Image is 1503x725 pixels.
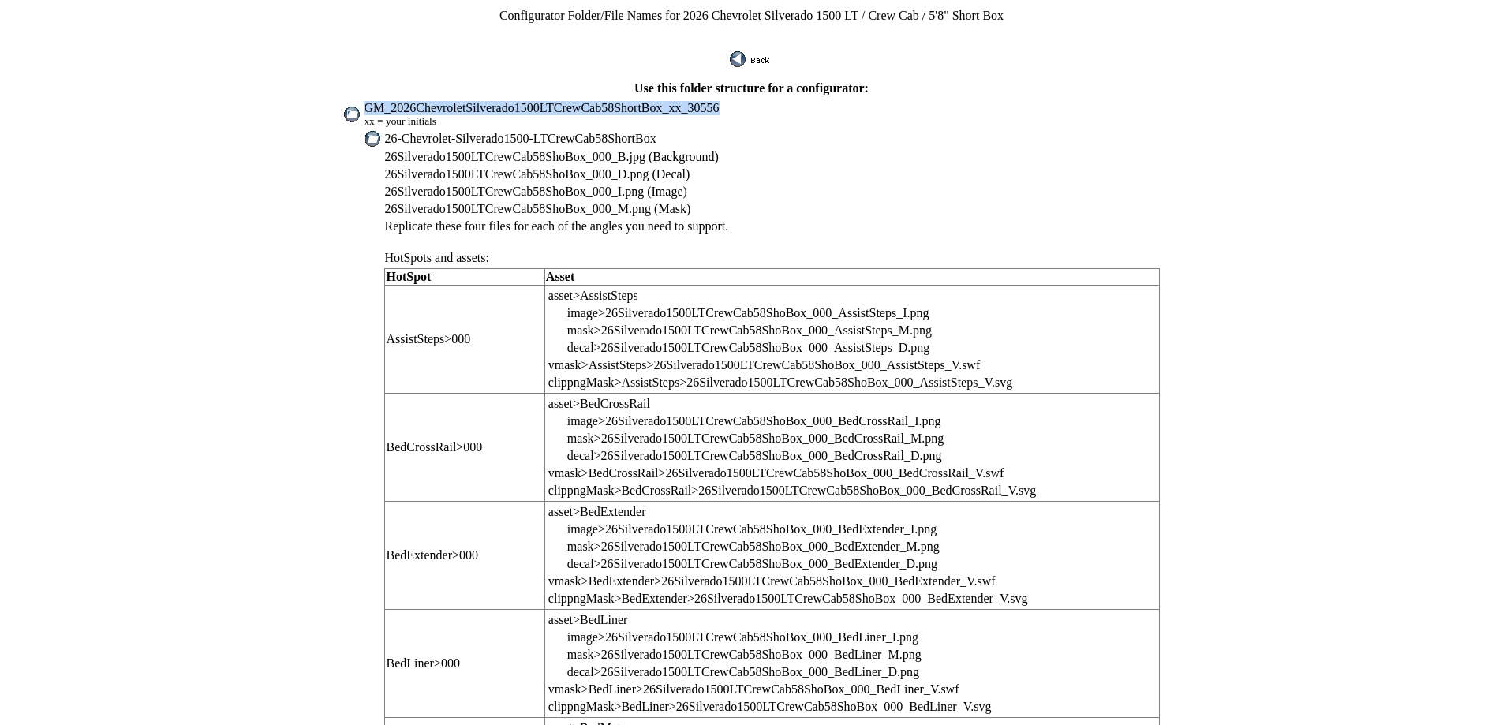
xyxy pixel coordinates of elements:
[548,483,1038,499] td: _V.svg
[548,700,957,713] span: clippngMask>BedLiner>26Silverado1500LTCrewCab58ShoBox_000_BedLiner
[601,665,882,678] span: 26Silverado1500LTCrewCab58ShoBox_000_BedLiner
[548,591,1029,607] td: _V.svg
[566,521,1029,537] td: image> _I.png
[605,306,896,320] span: 26Silverado1500LTCrewCab58ShoBox_000_AssistSteps
[364,115,436,127] small: xx = your initials
[566,647,993,663] td: mask> _M.png
[548,376,978,389] span: clippngMask>AssistSteps>26Silverado1500LTCrewCab58ShoBox_000_AssistSteps
[730,51,772,67] img: back.gif
[544,269,1159,286] td: Asset
[340,8,1162,24] td: Configurator Folder/File Names for 2026 Chevrolet Silverado 1500 LT / Crew Cab / 5'8" Short Box
[566,305,1013,321] td: image> _I.png
[384,132,656,145] span: 26-Chevrolet-Silverado1500-LTCrewCab58ShortBox
[548,465,1038,481] td: _V.swf
[548,375,1013,391] td: _V.svg
[383,236,1160,266] td: HotSpots and assets:
[566,431,1038,447] td: mask> _M.png
[548,466,969,480] span: vmask>BedCrossRail>26Silverado1500LTCrewCab58ShoBox_000_BedCrossRail
[566,413,1038,429] td: image> _I.png
[383,219,1160,234] td: Replicate these four files for each of the angles you need to support.
[548,397,650,410] span: asset>BedCrossRail
[605,630,886,644] span: 26Silverado1500LTCrewCab58ShoBox_000_BedLiner
[566,556,1029,572] td: decal> _D.png
[548,699,993,715] td: _V.svg
[386,548,478,562] span: BedExtender>000
[566,340,1013,356] td: decal> _D.png
[566,630,993,645] td: image> _I.png
[566,664,993,680] td: decal> _D.png
[601,323,892,337] span: 26Silverado1500LTCrewCab58ShoBox_000_AssistSteps
[601,648,882,661] span: 26Silverado1500LTCrewCab58ShoBox_000_BedLiner
[384,150,718,163] span: 26Silverado1500LTCrewCab58ShoBox_000_B.jpg (Background)
[548,574,960,588] span: vmask>BedExtender>26Silverado1500LTCrewCab58ShoBox_000_BedExtender
[384,185,686,198] span: 26Silverado1500LTCrewCab58ShoBox_000_I.png (Image)
[601,557,900,570] span: 26Silverado1500LTCrewCab58ShoBox_000_BedExtender
[364,131,381,147] img: glyphfolder.gif
[566,448,1038,464] td: decal> _D.png
[548,484,1002,497] span: clippngMask>BedCrossRail>26Silverado1500LTCrewCab58ShoBox_000_BedCrossRail
[548,682,924,696] span: vmask>BedLiner>26Silverado1500LTCrewCab58ShoBox_000_BedLiner
[364,101,719,114] span: GM_2026ChevroletSilverado1500LTCrewCab58ShortBox_xx_30556
[605,414,908,428] span: 26Silverado1500LTCrewCab58ShoBox_000_BedCrossRail
[605,522,904,536] span: 26Silverado1500LTCrewCab58ShoBox_000_BedExtender
[386,332,470,346] span: AssistSteps>000
[548,358,945,372] span: vmask>AssistSteps>26Silverado1500LTCrewCab58ShoBox_000_AssistSteps
[386,656,459,670] span: BedLiner>000
[548,357,1013,373] td: _V.swf
[548,592,993,605] span: clippngMask>BedExtender>26Silverado1500LTCrewCab58ShoBox_000_BedExtender
[601,449,904,462] span: 26Silverado1500LTCrewCab58ShoBox_000_BedCrossRail
[601,341,892,354] span: 26Silverado1500LTCrewCab58ShoBox_000_AssistSteps
[384,202,690,215] span: 26Silverado1500LTCrewCab58ShoBox_000_M.png (Mask)
[385,269,544,286] td: HotSpot
[566,539,1029,555] td: mask> _M.png
[548,505,646,518] span: asset>BedExtender
[548,682,993,697] td: _V.swf
[548,613,628,626] span: asset>BedLiner
[386,440,482,454] span: BedCrossRail>000
[548,289,638,302] span: asset>AssistSteps
[384,167,690,181] span: 26Silverado1500LTCrewCab58ShoBox_000_D.png (Decal)
[634,81,869,95] b: Use this folder structure for a configurator:
[601,432,904,445] span: 26Silverado1500LTCrewCab58ShoBox_000_BedCrossRail
[343,107,361,122] img: glyphfolder.gif
[566,323,1013,338] td: mask> _M.png
[601,540,900,553] span: 26Silverado1500LTCrewCab58ShoBox_000_BedExtender
[548,574,1029,589] td: _V.swf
